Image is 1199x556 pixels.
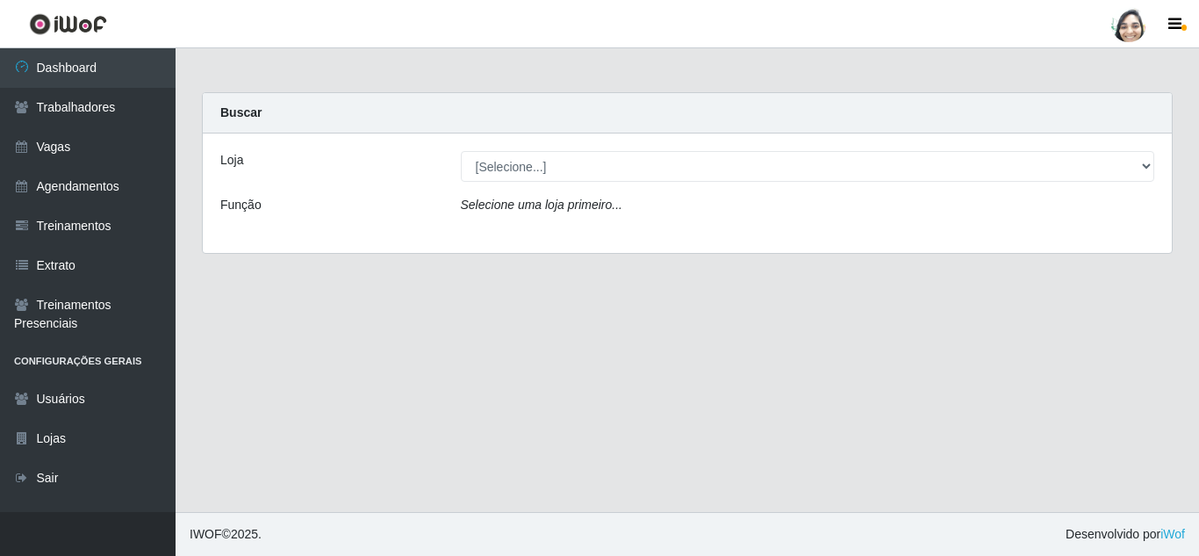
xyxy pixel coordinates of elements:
span: Desenvolvido por [1066,525,1185,544]
i: Selecione uma loja primeiro... [461,198,622,212]
strong: Buscar [220,105,262,119]
span: IWOF [190,527,222,541]
label: Loja [220,151,243,170]
label: Função [220,196,262,214]
img: CoreUI Logo [29,13,107,35]
span: © 2025 . [190,525,262,544]
a: iWof [1160,527,1185,541]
